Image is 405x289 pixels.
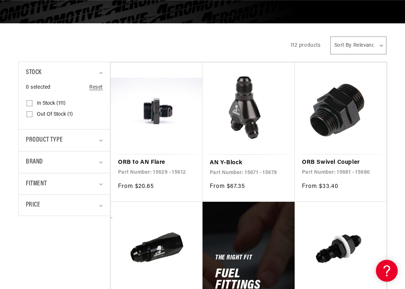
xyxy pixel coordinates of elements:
a: ORB Swivel Coupler [302,158,379,167]
span: Brand [26,157,43,167]
span: Out of stock (1) [37,111,73,118]
summary: Brand (0 selected) [26,151,103,173]
summary: Fitment (0 selected) [26,173,103,195]
summary: Stock (0 selected) [26,62,103,84]
span: Fitment [26,179,47,189]
summary: Product type (0 selected) [26,130,103,151]
a: AN Y-Block [210,158,287,168]
h5: The Right Fit [215,255,252,261]
span: Price [26,200,40,210]
span: Stock [26,68,42,78]
span: 0 selected [26,84,51,92]
summary: Price [26,195,103,216]
a: ORB to AN Flare [118,158,195,167]
span: In stock (111) [37,100,66,107]
span: Product type [26,135,63,146]
span: 112 products [291,43,321,48]
a: Reset [89,84,103,92]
